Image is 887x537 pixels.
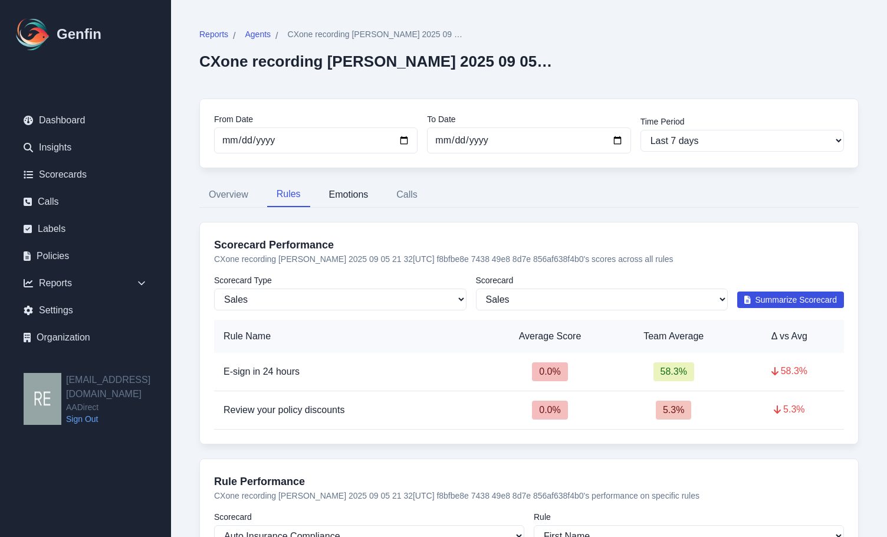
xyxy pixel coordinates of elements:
span: Reports [199,28,228,40]
h1: Genfin [57,25,101,44]
img: resqueda@aadirect.com [24,373,61,425]
span: 5.3 % [774,402,804,417]
button: Rules [267,182,310,207]
h2: [EMAIL_ADDRESS][DOMAIN_NAME] [66,373,171,401]
p: CXone recording [PERSON_NAME] 2025 09 05 21 32[UTC] f8bfbe8e 7438 49e8 8d7e 856af638f4b0 's score... [214,253,844,265]
a: Dashboard [14,109,157,132]
label: Rule [534,511,844,523]
a: Calls [14,190,157,214]
button: Calls [387,182,427,207]
a: Agents [245,28,271,43]
span: AADirect [66,401,171,413]
span: 0.0 % [532,401,567,420]
th: Team Average [613,320,735,353]
span: 0.0 % [532,362,567,381]
span: 58.3 % [653,362,694,381]
a: Settings [14,299,157,322]
span: Agents [245,28,271,40]
label: Time Period [640,116,844,127]
p: CXone recording [PERSON_NAME] 2025 09 05 21 32[UTC] f8bfbe8e 7438 49e8 8d7e 856af638f4b0 's perfo... [214,490,844,502]
th: Rule Name [214,320,487,353]
button: Summarize Scorecard [737,292,844,308]
label: Scorecard [214,511,524,523]
a: Insights [14,136,157,159]
img: Logo [14,15,52,53]
th: Δ vs Avg [735,320,844,353]
label: To Date [427,113,630,125]
span: / [233,29,235,43]
a: Labels [14,217,157,241]
label: From Date [214,113,418,125]
button: Overview [199,182,258,207]
a: Sign Out [66,413,171,425]
label: Scorecard Type [214,274,467,286]
button: Emotions [320,182,378,207]
span: 58.3 % [771,364,807,378]
h3: Rule Performance [214,473,844,490]
a: Reports [199,28,228,43]
span: E-sign in 24 hours [224,366,300,376]
h2: CXone recording [PERSON_NAME] 2025 09 05 21 32[UTC] f8bfbe8e 7438 49e8 8d7e 856af638f4b0 [199,53,553,70]
h3: Scorecard Performance [214,237,844,253]
a: Scorecards [14,163,157,186]
div: Reports [14,271,157,295]
a: Organization [14,326,157,349]
span: Summarize Scorecard [755,294,837,306]
span: CXone recording [PERSON_NAME] 2025 09 05 21 32[UTC] f8bfbe8e 7438 49e8 8d7e 856af638f4b0 [288,28,465,40]
th: Average Score [487,320,612,353]
span: 5.3 % [656,401,691,420]
label: Scorecard [476,274,728,286]
span: Review your policy discounts [224,405,344,415]
span: / [275,29,278,43]
a: Policies [14,244,157,268]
